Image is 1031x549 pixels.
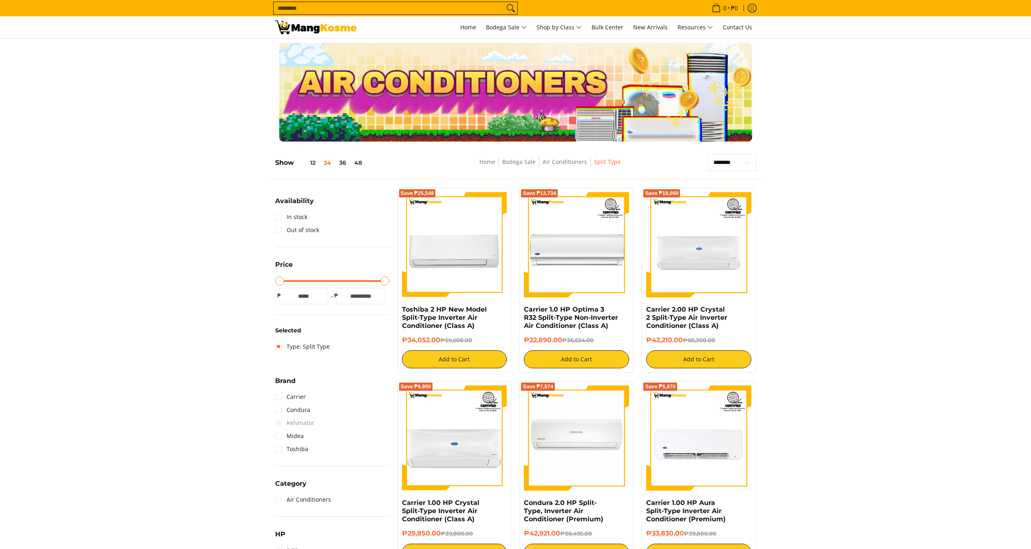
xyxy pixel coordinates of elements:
[275,403,310,416] a: Condura
[587,16,627,38] a: Bulk Center
[502,158,536,166] a: Bodega Sale
[673,16,717,38] a: Resources
[536,22,582,33] span: Shop by Class
[482,16,531,38] a: Bodega Sale
[275,378,296,390] summary: Open
[275,327,389,334] h6: Selected
[719,16,756,38] a: Contact Us
[524,529,629,538] h6: ₱42,921.00
[401,384,431,389] span: Save ₱9,950
[275,378,296,384] span: Brand
[504,2,517,14] button: Search
[365,16,756,38] nav: Main Menu
[646,305,727,330] a: Carrier 2.00 HP Crystal 2 Split-Type Air Inverter Conditioner (Class A)
[524,192,629,297] img: Carrier 1.0 HP Optima 3 R32 Split-Type Non-Inverter Air Conditioner (Class A)
[275,531,285,538] span: HP
[646,350,751,368] button: Add to Cart
[486,22,527,33] span: Bodega Sale
[722,5,728,11] span: 0
[402,499,479,523] a: Carrier 1.00 HP Crystal Split-Type Inverter Air Conditioner (Class A)
[275,261,293,268] span: Price
[723,23,752,31] span: Contact Us
[709,4,740,13] span: •
[275,210,307,224] a: In stock
[275,390,306,403] a: Carrier
[684,530,716,537] del: ₱39,800.00
[275,20,357,34] img: Bodega Sale Aircon l Mang Kosme: Home Appliances Warehouse Sale Split Type
[560,530,592,537] del: ₱50,495.00
[275,224,319,237] a: Out of stock
[524,350,629,368] button: Add to Cart
[275,416,314,429] span: Kelvinator
[335,159,350,166] button: 36
[275,443,308,456] a: Toshiba
[633,23,668,31] span: New Arrivals
[646,192,751,297] img: Carrier 2.00 HP Crystal 2 Split-Type Air Inverter Conditioner (Class A)
[275,429,304,443] a: Midea
[350,159,366,166] button: 48
[275,340,330,353] a: Type: Split Type
[401,191,434,196] span: Save ₱25,548
[523,191,556,196] span: Save ₱13,734
[402,529,507,538] h6: ₱29,850.00
[294,159,320,166] button: 12
[592,23,623,31] span: Bulk Center
[524,305,618,330] a: Carrier 1.0 HP Optima 3 R32 Split-Type Non-Inverter Air Conditioner (Class A)
[402,350,507,368] button: Add to Cart
[275,292,283,300] span: ₱
[440,337,472,343] del: ₱59,600.00
[332,292,340,300] span: ₱
[629,16,672,38] a: New Arrivals
[402,385,507,491] img: Carrier 1.00 HP Crystal Split-Type Inverter Air Conditioner (Class A)
[275,261,293,274] summary: Open
[645,191,678,196] span: Save ₱18,090
[402,192,507,297] img: Toshiba 2 HP New Model Split-Type Inverter Air Conditioner (Class A)
[275,480,307,493] summary: Open
[523,384,553,389] span: Save ₱7,574
[441,530,473,537] del: ₱39,800.00
[543,158,587,166] a: Air Conditioners
[422,157,678,175] nav: Breadcrumbs
[730,5,739,11] span: ₱0
[562,337,594,343] del: ₱36,624.00
[524,499,603,523] a: Condura 2.0 HP Split-Type, Inverter Air Conditioner (Premium)
[275,198,314,210] summary: Open
[646,529,751,538] h6: ₱33,830.00
[594,157,621,167] span: Split Type
[646,336,751,344] h6: ₱42,210.00
[646,385,751,491] img: Carrier 1.00 HP Aura Split-Type Inverter Air Conditioner (Premium)
[275,198,314,204] span: Availability
[456,16,480,38] a: Home
[402,305,487,330] a: Toshiba 2 HP New Model Split-Type Inverter Air Conditioner (Class A)
[532,16,586,38] a: Shop by Class
[402,336,507,344] h6: ₱34,052.00
[275,493,331,506] a: Air Conditioners
[524,336,629,344] h6: ₱22,890.00
[275,480,307,487] span: Category
[275,531,285,544] summary: Open
[320,159,335,166] button: 24
[460,23,476,31] span: Home
[275,159,366,167] h5: Show
[645,384,676,389] span: Save ₱5,970
[678,22,713,33] span: Resources
[524,385,629,491] img: condura-split-type-inverter-air-conditioner-class-b-full-view-mang-kosme
[479,158,495,166] a: Home
[683,337,715,343] del: ₱60,300.00
[646,499,726,523] a: Carrier 1.00 HP Aura Split-Type Inverter Air Conditioner (Premium)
